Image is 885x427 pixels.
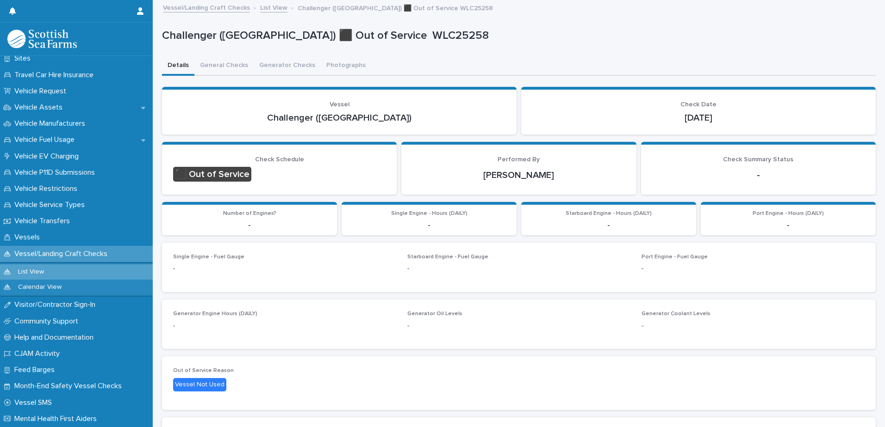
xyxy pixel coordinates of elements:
[11,233,47,242] p: Vessels
[11,366,62,374] p: Feed Barges
[566,211,652,216] span: Starboard Engine - Hours (DAILY)
[173,112,505,123] p: Challenger ([GEOGRAPHIC_DATA])
[173,378,226,391] div: Vessel Not Used
[527,221,691,230] p: -
[168,221,331,230] p: -
[11,54,38,63] p: Sites
[255,156,304,163] span: Check Schedule
[298,2,493,12] p: Challenger ([GEOGRAPHIC_DATA]) ⬛️ Out of Service WLC25258
[723,156,793,163] span: Check Summary Status
[407,254,488,260] span: Starboard Engine - Fuel Gauge
[330,101,349,108] span: Vessel
[11,217,77,226] p: Vehicle Transfers
[407,321,630,331] p: -
[642,321,865,331] p: -
[11,333,101,342] p: Help and Documentation
[753,211,824,216] span: Port Engine - Hours (DAILY)
[532,112,865,123] p: [DATE]
[11,87,74,96] p: Vehicle Request
[407,311,462,317] span: Generator Oil Levels
[260,2,287,12] a: List View
[11,168,102,177] p: Vehicle P11D Submissions
[194,56,254,76] button: General Checks
[11,300,103,309] p: Visitor/Contractor Sign-In
[321,56,371,76] button: Photographs
[680,101,717,108] span: Check Date
[223,211,276,216] span: Number of Engines?
[173,167,251,182] div: ⬛️ Out of Service
[162,29,872,43] p: Challenger ([GEOGRAPHIC_DATA]) ⬛️ Out of Service WLC25258
[173,264,396,274] p: -
[11,152,86,161] p: Vehicle EV Charging
[163,2,250,12] a: Vessel/Landing Craft Checks
[11,201,92,209] p: Vehicle Service Types
[11,382,129,390] p: Month-End Safety Vessel Checks
[11,268,51,276] p: List View
[11,184,85,193] p: Vehicle Restrictions
[11,103,70,112] p: Vehicle Assets
[173,368,234,373] span: Out of Service Reason
[642,311,710,317] span: Generator Coolant Levels
[498,156,540,163] span: Performed By
[642,264,865,274] p: -
[254,56,321,76] button: Generator Checks
[173,311,257,317] span: Generator Engine Hours (DAILY)
[391,211,467,216] span: Single Engine - Hours (DAILY)
[11,317,86,326] p: Community Support
[347,221,511,230] p: -
[11,349,67,358] p: CJAM Activity
[706,221,870,230] p: -
[652,170,865,181] p: -
[11,415,104,423] p: Mental Health First Aiders
[407,264,630,274] p: -
[173,321,396,331] p: -
[162,56,194,76] button: Details
[173,254,244,260] span: Single Engine - Fuel Gauge
[642,254,708,260] span: Port Engine - Fuel Gauge
[11,250,115,258] p: Vessel/Landing Craft Checks
[11,135,82,144] p: Vehicle Fuel Usage
[412,170,625,181] p: [PERSON_NAME]
[11,71,101,79] p: Travel Car Hire Insurance
[11,398,59,407] p: Vessel SMS
[11,119,93,128] p: Vehicle Manufacturers
[7,30,77,48] img: bPIBxiqnSb2ggTQWdOVV
[11,283,69,291] p: Calendar View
